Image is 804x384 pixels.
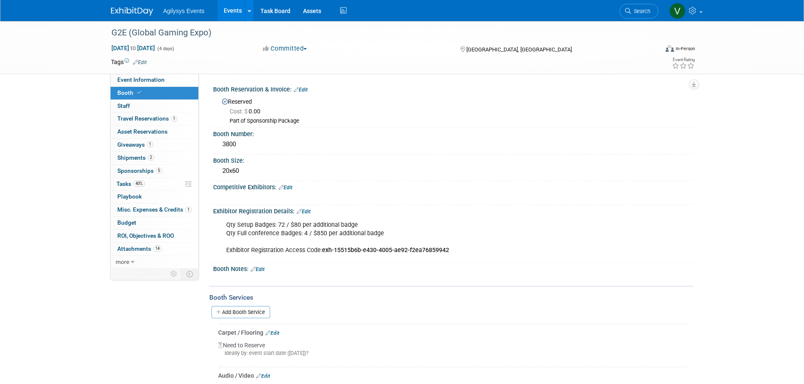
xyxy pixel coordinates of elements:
span: [GEOGRAPHIC_DATA], [GEOGRAPHIC_DATA] [466,46,572,53]
td: Tags [111,58,147,66]
a: Edit [265,330,279,336]
a: Playbook [111,191,198,203]
div: Exhibitor Registration Details: [213,205,693,216]
span: Playbook [117,193,142,200]
span: Event Information [117,76,165,83]
i: Booth reservation complete [137,90,141,95]
span: Search [631,8,650,14]
span: 2 [148,154,154,161]
a: Sponsorships5 [111,165,198,177]
span: Travel Reservations [117,115,177,122]
span: Budget [117,219,136,226]
span: Agilysys Events [163,8,205,14]
a: Edit [297,209,311,215]
span: 1 [185,207,192,213]
span: Booth [117,89,143,96]
a: Edit [279,185,292,191]
div: Booth Size: [213,154,693,165]
a: Budget [111,217,198,229]
span: to [129,45,137,51]
div: Ideally by: event start date ([DATE])? [218,349,687,357]
a: Edit [133,59,147,65]
span: Misc. Expenses & Credits [117,206,192,213]
img: ExhibitDay [111,7,153,16]
td: Personalize Event Tab Strip [167,269,181,279]
a: Misc. Expenses & Credits1 [111,204,198,216]
div: Need to Reserve [218,337,687,364]
div: Booth Services [209,293,693,302]
a: Event Information [111,74,198,86]
span: Staff [117,102,130,109]
div: Qty Setup Badges: 72 / $80 per additional badge Qty Full conference Badges: 4 / $850 per addition... [220,217,601,259]
span: [DATE] [DATE] [111,44,155,52]
span: Attachments [117,245,162,252]
a: Staff [111,100,198,113]
a: Asset Reservations [111,126,198,138]
div: Carpet / Flooring [218,328,687,337]
div: Booth Number: [213,128,693,138]
span: 5 [156,167,162,174]
a: Attachments14 [111,243,198,255]
b: exh-15515b6b-e430-4005-ae92-f2ea76859942 [322,247,449,254]
a: Giveaways1 [111,139,198,151]
span: (4 days) [157,46,174,51]
div: Audio / Video [218,371,687,380]
span: Tasks [116,180,145,187]
a: more [111,256,198,269]
button: Committed [260,44,310,53]
span: Shipments [117,154,154,161]
a: Shipments2 [111,152,198,164]
span: 14 [153,245,162,252]
span: ROI, Objectives & ROO [117,232,174,239]
a: Add Booth Service [211,306,270,318]
a: Edit [251,266,265,272]
div: Booth Notes: [213,263,693,274]
div: Part of Sponsorship Package [230,118,687,125]
div: Event Rating [672,58,695,62]
img: Format-Inperson.png [666,45,674,52]
a: Edit [294,87,308,93]
span: 0.00 [230,108,264,115]
span: Giveaways [117,141,153,148]
div: G2E (Global Gaming Expo) [108,25,646,40]
span: 40% [133,180,145,187]
div: Reserved [219,95,687,125]
span: 1 [171,115,177,122]
td: Toggle Event Tabs [181,269,198,279]
span: 1 [147,141,153,148]
div: Booth Reservation & Invoice: [213,83,693,94]
a: ROI, Objectives & ROO [111,230,198,242]
div: Event Format [609,44,696,56]
a: Tasks40% [111,178,198,191]
a: Edit [256,373,270,379]
span: more [116,258,129,265]
div: 3800 [219,138,687,151]
span: Sponsorships [117,167,162,174]
div: Competitive Exhibitors: [213,181,693,192]
span: Cost: $ [230,108,249,115]
a: Search [620,4,658,19]
div: 20x60 [219,164,687,177]
img: Vaitiare Munoz [669,3,685,19]
a: Booth [111,87,198,99]
div: In-Person [675,46,695,52]
span: Asset Reservations [117,128,168,135]
a: Travel Reservations1 [111,113,198,125]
